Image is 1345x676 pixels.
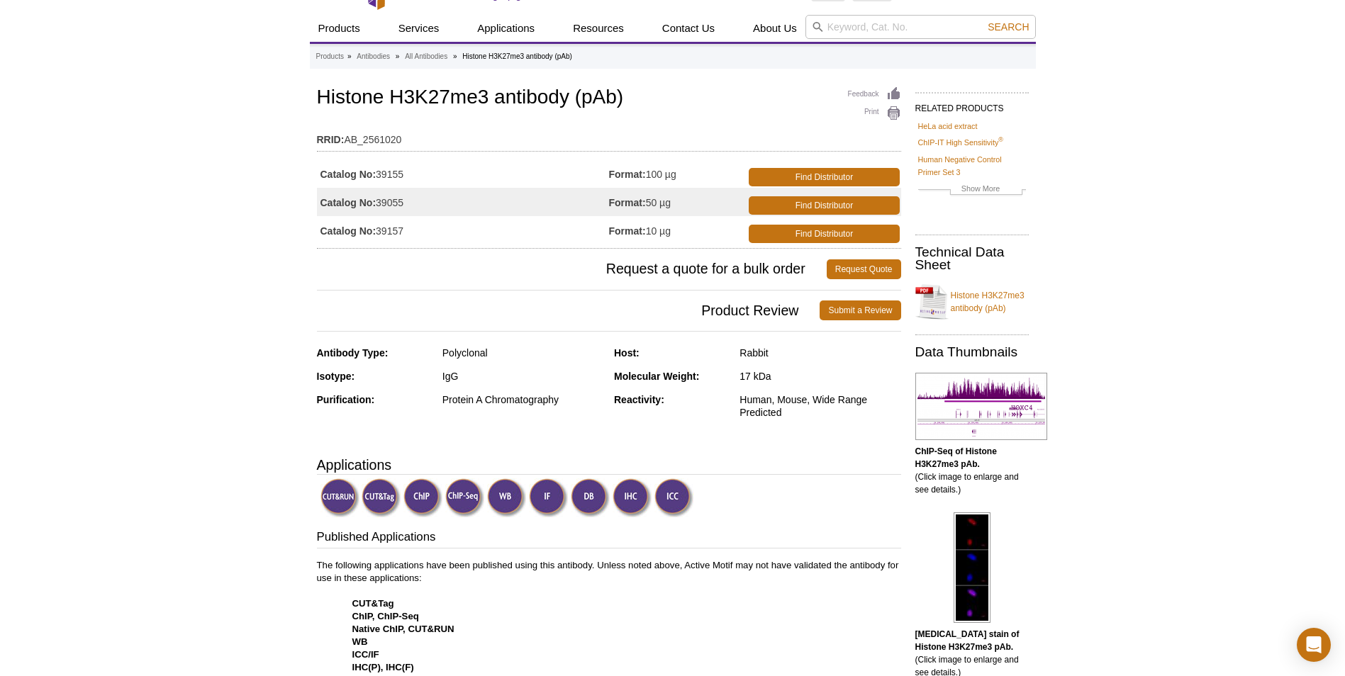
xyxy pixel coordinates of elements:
[317,125,901,147] td: AB_2561020
[915,446,997,469] b: ChIP-Seq of Histone H3K27me3 pAb.
[571,478,610,517] img: Dot Blot Validated
[654,15,723,42] a: Contact Us
[352,649,379,660] strong: ICC/IF
[396,52,400,60] li: »
[317,133,345,146] strong: RRID:
[915,445,1029,496] p: (Click image to enlarge and see details.)
[442,393,603,406] div: Protein A Chromatography
[983,21,1033,33] button: Search
[529,478,568,517] img: Immunofluorescence Validated
[317,347,389,359] strong: Antibody Type:
[915,629,1020,652] b: [MEDICAL_DATA] stain of Histone H3K27me3 pAb.
[915,246,1029,271] h2: Technical Data Sheet
[848,86,901,102] a: Feedback
[609,168,646,181] strong: Format:
[749,196,899,215] a: Find Distributor
[654,478,693,517] img: Immunocytochemistry Validated
[609,225,646,237] strong: Format:
[352,611,419,621] strong: ChIP, ChIP-Seq
[848,106,901,121] a: Print
[442,347,603,359] div: Polyclonal
[347,52,352,60] li: »
[915,281,1029,323] a: Histone H3K27me3 antibody (pAb)
[317,259,827,279] span: Request a quote for a bulk order
[316,50,344,63] a: Products
[613,478,652,517] img: Immunohistochemistry Validated
[405,50,447,63] a: All Antibodies
[744,15,805,42] a: About Us
[820,300,900,320] a: Submit a Review
[918,182,1026,198] a: Show More
[988,21,1029,33] span: Search
[740,370,900,383] div: 17 kDa
[352,624,454,634] strong: Native ChIP, CUT&RUN
[614,371,699,382] strong: Molecular Weight:
[320,168,376,181] strong: Catalog No:
[487,478,526,517] img: Western Blot Validated
[469,15,543,42] a: Applications
[609,196,646,209] strong: Format:
[609,188,747,216] td: 50 µg
[453,52,457,60] li: »
[317,529,901,548] h3: Published Applications
[357,50,390,63] a: Antibodies
[317,188,609,216] td: 39055
[564,15,632,42] a: Resources
[749,225,899,243] a: Find Distributor
[740,347,900,359] div: Rabbit
[352,636,368,647] strong: WB
[320,225,376,237] strong: Catalog No:
[442,370,603,383] div: IgG
[317,159,609,188] td: 39155
[614,347,640,359] strong: Host:
[362,478,401,517] img: CUT&Tag Validated
[740,393,900,419] div: Human, Mouse, Wide Range Predicted
[320,196,376,209] strong: Catalog No:
[317,371,355,382] strong: Isotype:
[614,394,664,405] strong: Reactivity:
[317,86,901,111] h1: Histone H3K27me3 antibody (pAb)
[352,598,394,609] strong: CUT&Tag
[609,216,747,244] td: 10 µg
[918,136,1003,149] a: ChIP-IT High Sensitivity®
[915,346,1029,359] h2: Data Thumbnails
[445,478,484,517] img: ChIP-Seq Validated
[915,373,1047,440] img: Histone H3K27me3 antibody (pAb) tested by ChIP-Seq.
[827,259,901,279] a: Request Quote
[1297,628,1331,662] div: Open Intercom Messenger
[310,15,369,42] a: Products
[915,92,1029,118] h2: RELATED PRODUCTS
[805,15,1036,39] input: Keyword, Cat. No.
[320,478,359,517] img: CUT&RUN Validated
[462,52,572,60] li: Histone H3K27me3 antibody (pAb)
[317,454,901,475] h3: Applications
[749,168,899,186] a: Find Distributor
[317,216,609,244] td: 39157
[317,300,820,320] span: Product Review
[954,512,990,623] img: Histone H3K27me3 antibody (pAb) tested by immunofluorescence.
[918,153,1026,179] a: Human Negative Control Primer Set 3
[918,120,978,133] a: HeLa acid extract
[317,394,375,405] strong: Purification:
[403,478,442,517] img: ChIP Validated
[352,662,414,672] strong: IHC(P), IHC(F)
[998,137,1003,144] sup: ®
[609,159,747,188] td: 100 µg
[390,15,448,42] a: Services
